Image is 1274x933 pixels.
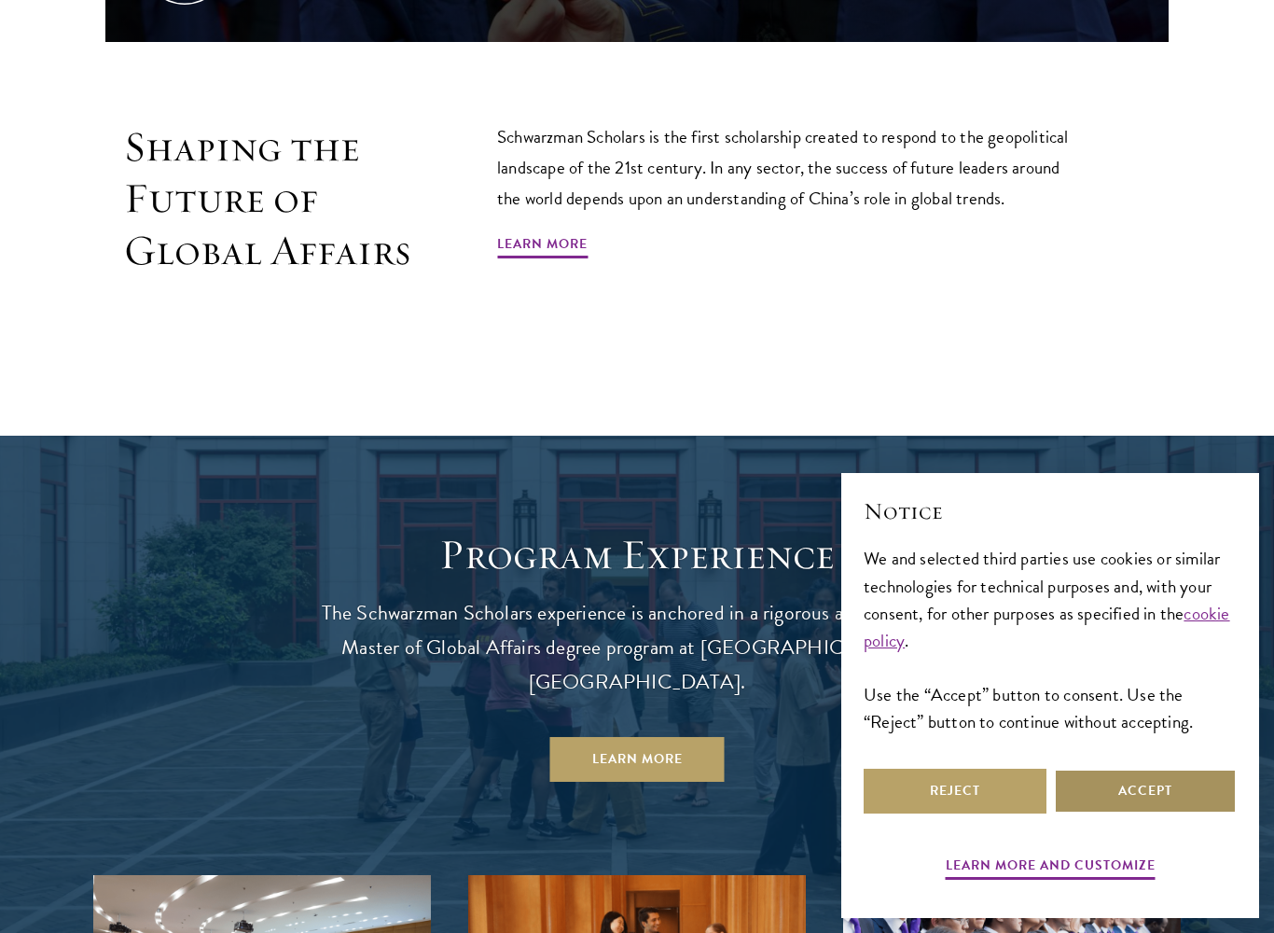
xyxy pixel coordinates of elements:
div: We and selected third parties use cookies or similar technologies for technical purposes and, wit... [864,545,1237,734]
a: Learn More [497,232,588,261]
button: Accept [1054,769,1237,814]
h2: Shaping the Future of Global Affairs [124,121,413,277]
button: Learn more and customize [946,854,1156,883]
h1: Program Experience [301,529,973,581]
h2: Notice [864,495,1237,527]
a: cookie policy [864,600,1230,654]
button: Reject [864,769,1046,814]
a: Learn More [550,737,725,782]
p: The Schwarzman Scholars experience is anchored in a rigorous and immersive Master of Global Affai... [301,596,973,700]
p: Schwarzman Scholars is the first scholarship created to respond to the geopolitical landscape of ... [497,121,1085,214]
